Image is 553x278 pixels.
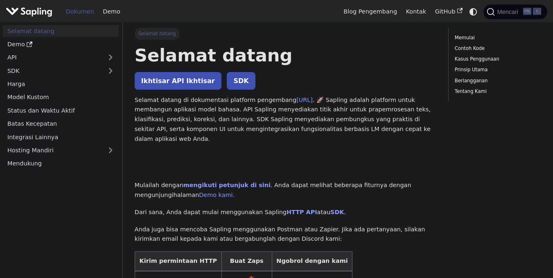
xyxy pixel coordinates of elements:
[455,88,538,95] a: Tentang Kami
[7,147,54,154] font: Hosting Mandiri
[3,118,119,130] a: Batas Kecepatan
[7,120,57,127] font: Batas Kecepatan
[102,52,119,63] button: Perluas kategori bilah sisi 'API'
[66,8,94,15] font: Dokumen
[317,209,330,215] font: atau
[3,52,102,63] a: API
[455,45,485,51] font: Contoh Kode
[233,77,248,85] font: SDK
[455,67,488,72] font: Prinsip Utama
[455,45,538,52] a: Contoh Kode
[7,134,58,140] font: Integrasi Lainnya
[455,77,538,85] a: Berlangganan
[3,145,119,156] a: Hosting Mandiri
[3,65,102,77] a: SDK
[135,182,183,188] font: Mulailah dengan
[141,77,215,85] font: Ikhtisar API Ikhtisar
[61,5,98,18] a: Dokumen
[339,5,402,18] a: Blog Pengembang
[3,91,119,103] a: Model Kustom
[199,192,235,198] a: Demo kami.
[3,25,119,37] a: Selamat datang
[406,8,426,15] font: Kontak
[455,88,487,94] font: Tentang Kami
[135,209,287,215] font: Dari sana, Anda dapat mulai menggunakan Sapling
[343,8,397,15] font: Blog Pengembang
[135,45,293,66] font: Selamat datang
[138,31,176,36] font: Selamat datang
[435,8,456,15] font: GitHub
[455,34,538,42] a: Memulai
[455,55,538,63] a: Kasus Penggunaan
[3,38,119,50] a: Demo
[296,97,313,103] a: [URL]
[7,68,20,74] font: SDK
[135,28,437,39] nav: Tepung roti
[183,182,271,188] a: mengikuti petunjuk di sini
[3,158,119,170] a: Mendukung
[402,5,431,18] a: Kontak
[7,54,17,61] font: API
[3,104,119,116] a: Status dan Waktu Aktif
[135,182,411,198] font: . Anda dapat melihat beberapa fiturnya dengan mengunjungi
[98,5,124,18] a: Demo
[174,192,199,198] font: halaman
[135,97,431,142] font: . 🚀 Sapling adalah platform untuk membangun aplikasi model bahasa. API Sapling menyediakan titik ...
[135,226,425,242] font: Anda juga bisa mencoba Sapling menggunakan Postman atau Zapier. Jika ada pertanyaan, silakan kiri...
[135,97,296,103] font: Selamat datang di dokumentasi platform pengembang
[103,8,120,15] font: Demo
[3,131,119,143] a: Integrasi Lainnya
[287,209,317,215] a: HTTP API
[7,81,25,87] font: Harga
[455,66,538,74] a: Prinsip Utama
[230,258,264,264] font: Buat Zaps
[7,160,42,167] font: Mendukung
[455,78,488,84] font: Berlangganan
[483,5,547,19] button: Pencarian (Ctrl+K)
[135,72,221,90] a: Ikhtisar API Ikhtisar
[467,6,479,18] button: Beralih antara mode gelap dan terang (saat ini mode sistem)
[3,78,119,90] a: Harga
[431,5,467,18] a: GitHub
[6,6,55,18] a: Anakan.ai
[7,41,25,47] font: Demo
[533,8,541,15] kbd: K
[455,56,499,62] font: Kasus Penggunaan
[497,9,518,15] font: Mencari
[455,35,475,41] font: Memulai
[6,6,52,18] img: Anakan.ai
[344,209,346,215] font: .
[7,107,75,114] font: Status dan Waktu Aktif
[140,258,217,264] font: Kirim permintaan HTTP
[330,209,344,215] a: SDK
[7,94,49,100] font: Model Kustom
[276,258,348,264] font: Ngobrol dengan kami
[227,72,255,90] a: SDK
[7,28,54,34] font: Selamat datang
[102,65,119,77] button: Perluas kategori bilah sisi 'SDK'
